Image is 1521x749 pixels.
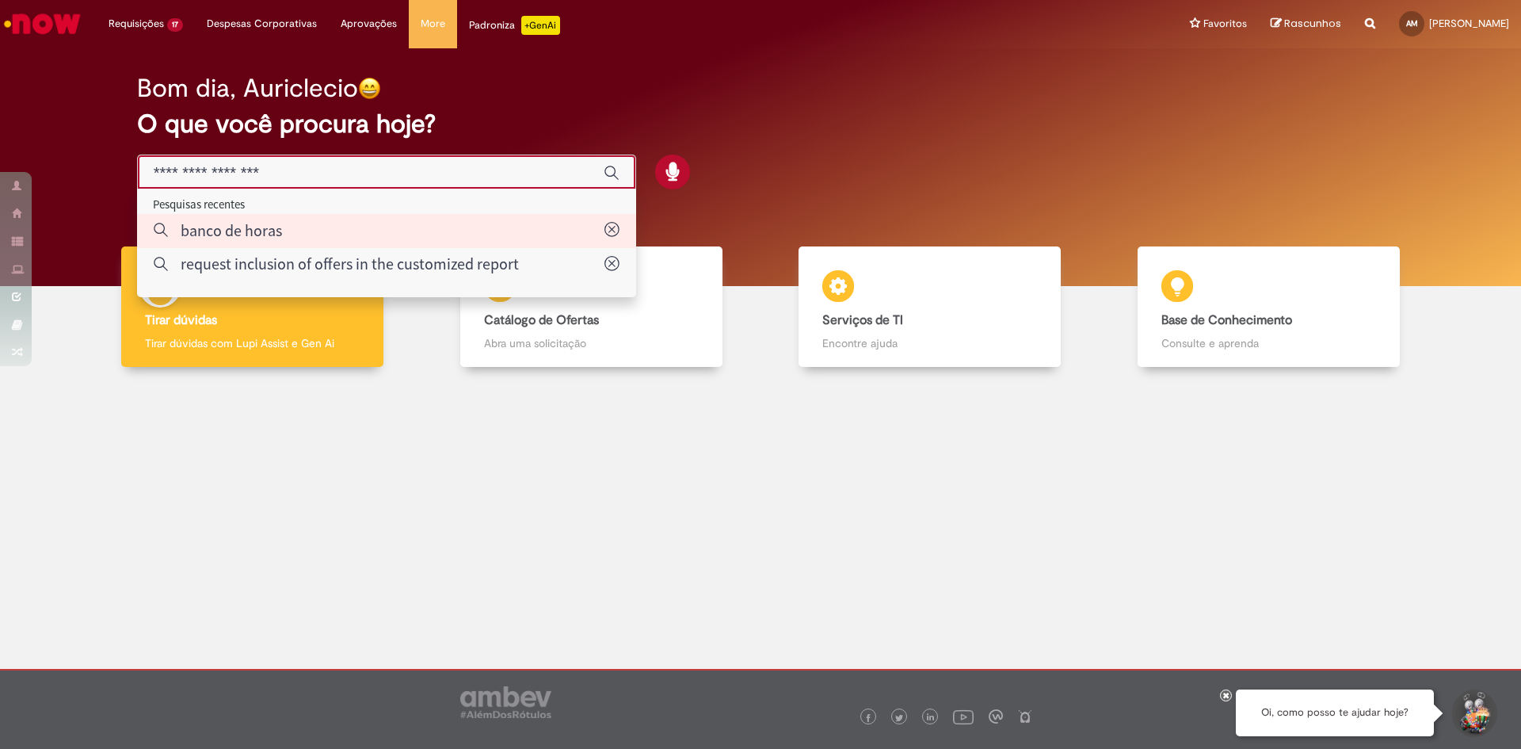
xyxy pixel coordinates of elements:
img: logo_footer_facebook.png [864,714,872,722]
p: Encontre ajuda [822,335,1037,351]
img: ServiceNow [2,8,83,40]
h2: Bom dia, Auriclecio [137,75,358,102]
a: Catálogo de Ofertas Abra uma solicitação [422,246,761,368]
span: Aprovações [341,16,397,32]
span: 17 [167,18,183,32]
span: AM [1406,18,1418,29]
a: Rascunhos [1271,17,1341,32]
img: logo_footer_ambev_rotulo_gray.png [460,686,551,718]
span: [PERSON_NAME] [1429,17,1509,30]
span: Favoritos [1203,16,1247,32]
div: Oi, como posso te ajudar hoje? [1236,690,1434,736]
div: Padroniza [469,16,560,35]
a: Base de Conhecimento Consulte e aprenda [1100,246,1439,368]
b: Serviços de TI [822,312,903,328]
button: Iniciar Conversa de Suporte [1450,690,1497,737]
span: More [421,16,445,32]
b: Tirar dúvidas [145,312,217,328]
img: logo_footer_youtube.png [953,706,974,727]
p: Abra uma solicitação [484,335,699,351]
span: Despesas Corporativas [207,16,317,32]
span: Rascunhos [1284,16,1341,31]
a: Serviços de TI Encontre ajuda [760,246,1100,368]
span: Requisições [109,16,164,32]
b: Catálogo de Ofertas [484,312,599,328]
img: logo_footer_twitter.png [895,714,903,722]
p: Tirar dúvidas com Lupi Assist e Gen Ai [145,335,360,351]
p: +GenAi [521,16,560,35]
a: Tirar dúvidas Tirar dúvidas com Lupi Assist e Gen Ai [83,246,422,368]
img: logo_footer_workplace.png [989,709,1003,724]
img: logo_footer_naosei.png [1018,709,1032,724]
img: logo_footer_linkedin.png [927,713,935,723]
p: Consulte e aprenda [1161,335,1376,351]
b: Base de Conhecimento [1161,312,1292,328]
img: happy-face.png [358,77,381,100]
h2: O que você procura hoje? [137,110,1385,138]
